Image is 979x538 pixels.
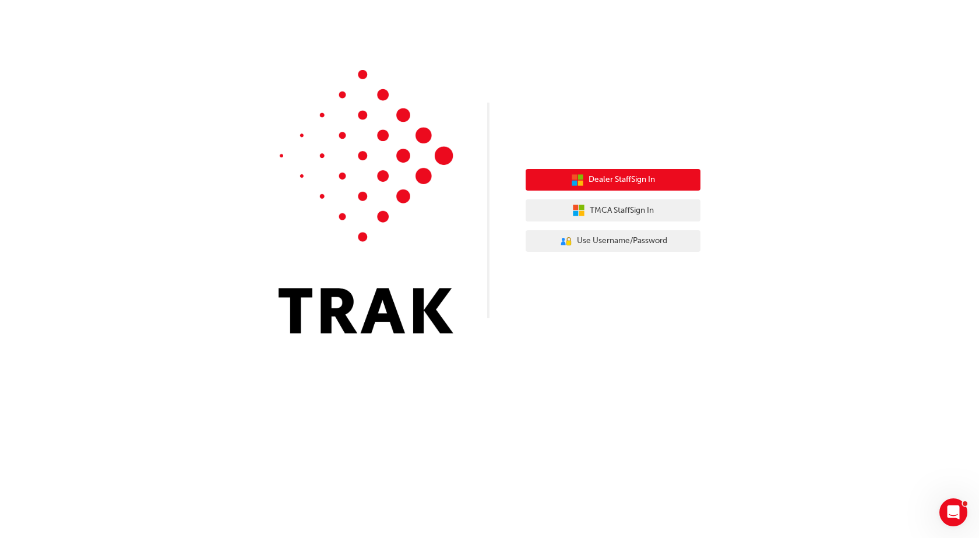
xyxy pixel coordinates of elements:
button: Use Username/Password [526,230,700,252]
button: Dealer StaffSign In [526,169,700,191]
button: TMCA StaffSign In [526,199,700,221]
span: Use Username/Password [577,234,667,248]
iframe: Intercom live chat [939,498,967,526]
img: Trak [279,70,453,333]
span: TMCA Staff Sign In [590,204,654,217]
span: Dealer Staff Sign In [589,173,655,187]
